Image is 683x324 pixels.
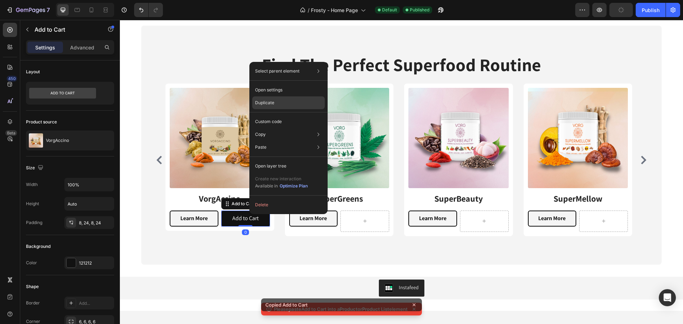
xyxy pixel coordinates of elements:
div: Open Intercom Messenger [659,289,676,306]
span: / [308,6,309,14]
div: Width [26,181,38,188]
p: Settings [35,44,55,51]
a: SuperBeauty [288,68,389,168]
div: Publish [642,6,660,14]
p: Paste [255,144,266,150]
iframe: Design area [120,20,683,324]
p: Duplicate [255,100,274,106]
div: Padding [26,219,42,226]
div: Beta [5,130,17,136]
div: Undo/Redo [134,3,163,17]
div: 0 [122,209,129,215]
button: Learn More [50,191,99,207]
span: Published [410,7,429,13]
div: Color [26,260,37,266]
p: VorgAccino [46,138,69,143]
div: Instafeed [279,264,299,271]
p: Select parent element [255,68,300,74]
span: Frosty - Home Page [311,6,358,14]
a: VorgAccino [50,68,150,168]
p: Advanced [70,44,94,51]
p: Create new interaction [255,175,308,182]
p: Add to Cart [35,25,95,34]
span: Available in [255,183,278,188]
h1: Find The Perfect Superfood Routine [141,34,422,55]
button: 7 [3,3,53,17]
button: Carousel Back Arrow [34,134,45,146]
button: Delete [252,198,325,211]
span: Default [382,7,397,13]
input: Auto [65,178,114,191]
button: Optimize Plan [279,182,308,190]
img: product feature img [29,133,43,148]
div: Size [26,163,45,173]
button: Add to Cart [101,191,150,207]
button: Instafeed [259,260,305,277]
p: Open settings [255,87,282,93]
button: Carousel Next Arrow [518,134,529,146]
div: 8, 24, 8, 24 [79,220,112,226]
img: instafeed.png [265,264,273,272]
button: Learn More [408,191,457,207]
div: Learn More [180,193,207,204]
div: Learn More [299,193,327,204]
a: SuperMellow [408,68,508,168]
div: Background [26,243,51,250]
button: Learn More [169,191,218,207]
a: SuperGreens [169,68,270,168]
div: Layout [26,69,40,75]
p: Open layer tree [255,163,286,169]
button: Learn More [288,191,337,207]
div: 450 [7,76,17,81]
p: Custom code [255,118,282,125]
input: Auto [65,197,114,210]
div: Add to Cart [110,181,136,187]
h1: SuperBeauty [288,172,389,185]
div: Optimize Plan [280,183,308,189]
div: Learn More [418,193,446,204]
h1: SuperMellow [408,172,508,185]
div: Learn More [60,193,88,204]
p: Copy [255,131,266,138]
div: Product source [26,119,57,125]
p: 7 [47,6,50,14]
div: Add... [79,300,112,307]
div: 121212 [79,260,112,266]
div: Border [26,300,40,306]
h1: SuperGreens [169,172,270,185]
div: Shape [26,283,39,290]
p: Copied Add to Cart [265,301,308,308]
h1: VorgAccino [50,172,150,185]
button: Publish [636,3,666,17]
div: Height [26,201,39,207]
div: Add to Cart [112,193,139,204]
